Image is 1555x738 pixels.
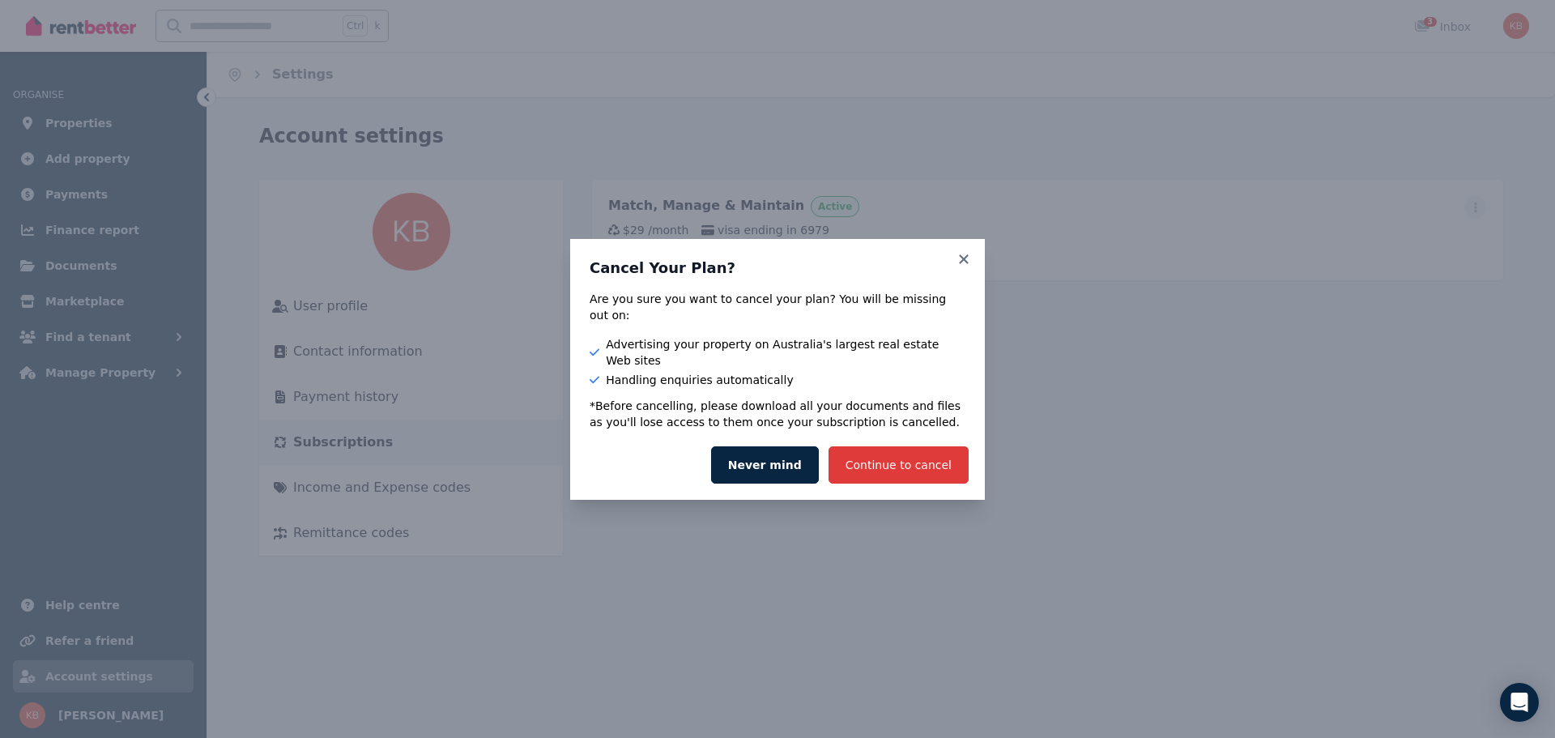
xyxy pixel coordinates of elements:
li: Advertising your property on Australia's largest real estate Web sites [590,336,965,369]
div: Are you sure you want to cancel your plan? You will be missing out on: [590,291,965,323]
div: Open Intercom Messenger [1500,683,1539,722]
p: *Before cancelling, please download all your documents and files as you'll lose access to them on... [590,398,965,430]
button: Never mind [711,446,819,484]
button: Continue to cancel [829,446,969,484]
h3: Cancel Your Plan? [590,258,965,278]
li: Handling enquiries automatically [590,372,965,388]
